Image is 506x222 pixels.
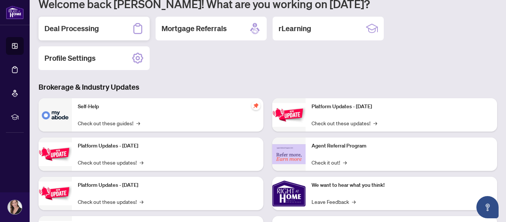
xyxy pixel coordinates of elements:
a: Leave Feedback→ [312,198,356,206]
a: Check out these guides!→ [78,119,140,127]
h2: Profile Settings [44,53,96,63]
img: logo [6,6,24,19]
span: → [352,198,356,206]
a: Check out these updates!→ [78,198,143,206]
h3: Brokerage & Industry Updates [39,82,497,92]
img: Platform Updates - September 16, 2025 [39,142,72,166]
p: We want to hear what you think! [312,181,491,189]
span: → [373,119,377,127]
p: Platform Updates - [DATE] [78,142,257,150]
a: Check it out!→ [312,158,347,166]
img: We want to hear what you think! [272,177,306,210]
button: Open asap [476,196,499,218]
img: Profile Icon [8,200,22,214]
img: Agent Referral Program [272,144,306,165]
span: pushpin [252,101,260,110]
a: Check out these updates!→ [312,119,377,127]
h2: rLearning [279,23,311,34]
h2: Deal Processing [44,23,99,34]
span: → [136,119,140,127]
img: Self-Help [39,98,72,132]
img: Platform Updates - June 23, 2025 [272,103,306,126]
p: Agent Referral Program [312,142,491,150]
span: → [140,158,143,166]
h2: Mortgage Referrals [162,23,227,34]
span: → [343,158,347,166]
a: Check out these updates!→ [78,158,143,166]
img: Platform Updates - July 21, 2025 [39,182,72,205]
p: Platform Updates - [DATE] [312,103,491,111]
p: Self-Help [78,103,257,111]
p: Platform Updates - [DATE] [78,181,257,189]
span: → [140,198,143,206]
